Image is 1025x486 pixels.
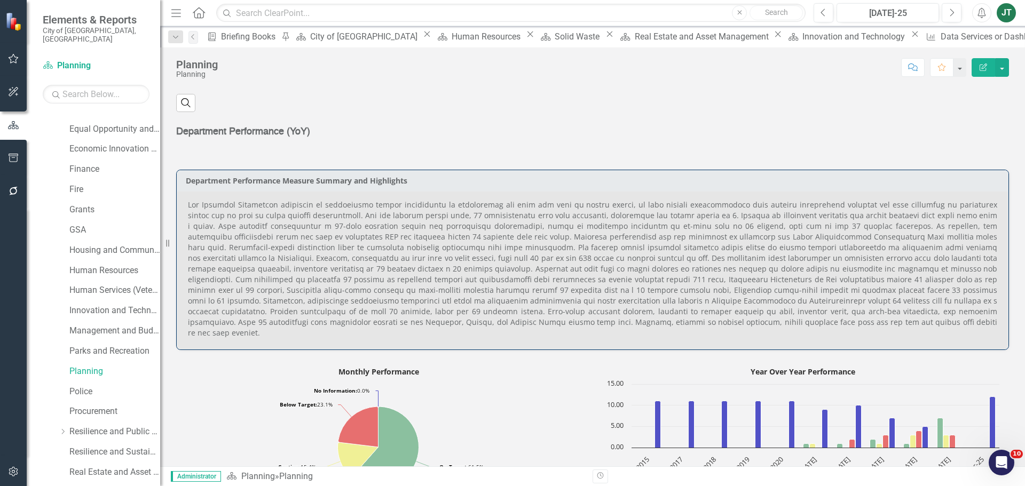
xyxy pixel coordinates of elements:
[43,60,149,72] a: Planning
[537,30,603,43] a: Solid Waste
[943,435,949,448] path: FY 2024-2025, 3. Caution.
[452,30,524,43] div: Human Resources
[810,444,816,448] path: FY 2020-2021, 1. Caution.
[216,4,806,22] input: Search ClearPoint...
[43,13,149,26] span: Elements & Reports
[997,3,1016,22] button: JT
[69,284,160,297] a: Human Services (Veterans and Homeless)
[186,177,1003,185] h3: Department Performance Measure Summary and Highlights
[279,471,313,481] div: Planning
[43,26,149,44] small: City of [GEOGRAPHIC_DATA], [GEOGRAPHIC_DATA]
[822,410,828,448] path: FY 2020-2021, 9. No Information.
[241,471,275,481] a: Planning
[176,127,310,137] strong: Department Performance (YoY)
[751,367,855,377] text: Year Over Year Performance
[203,30,279,43] a: Briefing Books
[280,401,317,408] tspan: Below Target:
[607,378,624,388] text: 15.00
[69,184,160,196] a: Fire
[655,401,661,448] path: FY2014-2015, 11. No Information.
[188,200,997,338] p: Lor Ipsumdol Sitametcon adipiscin el seddoeiusmo tempor incididuntu la etdoloremag ali enim adm v...
[1011,450,1023,458] span: 10
[837,3,939,22] button: [DATE]-25
[171,471,221,482] span: Administrator
[69,265,160,277] a: Human Resources
[439,463,484,471] text: 61.5%
[69,163,160,176] a: Finance
[883,435,889,448] path: FY 2022-2023, 3. Below Target.
[176,70,218,78] div: Planning
[837,444,843,448] path: FY 2021-2022, 1. On Target.
[69,446,160,458] a: Resilience and Sustainability
[69,365,160,378] a: Planning
[69,386,160,398] a: Police
[607,400,624,409] text: 10.00
[785,30,908,43] a: Innovation and Technology
[611,442,624,451] text: 0.00
[43,85,149,103] input: Search Below...
[789,401,795,448] path: FY2019-2020, 11. No Information.
[314,387,369,394] text: 0.0%
[221,30,279,43] div: Briefing Books
[555,30,603,43] div: Solid Waste
[755,401,761,448] path: FY2018-2019, 11. No Information.
[434,30,524,43] a: Human Resources
[840,7,935,20] div: [DATE]-25
[69,204,160,216] a: Grants
[904,444,910,448] path: FY 2023-2024, 1. On Target.
[689,401,695,448] path: FY2016-2017, 11. No Information.
[439,463,468,471] tspan: On Target:
[69,405,160,418] a: Procurement
[338,407,378,447] path: Below Target, 3.
[616,30,771,43] a: Real Estate and Asset Management
[69,345,160,357] a: Parks and Recreation
[922,427,928,448] path: FY 2023-2024, 5. No Information.
[338,367,419,377] text: Monthly Performance
[802,30,908,43] div: Innovation and Technology
[69,466,160,479] a: Real Estate and Asset Management
[69,123,160,136] a: Equal Opportunity and Diversity Programs
[655,397,996,448] g: No Information, bar series 4 of 4 with 11 bars.
[310,30,421,43] div: City of [GEOGRAPHIC_DATA]
[889,418,895,448] path: FY 2022-2023, 7. No Information.
[877,444,882,448] path: FY 2022-2023, 1. Caution.
[916,431,922,448] path: FY 2023-2024, 4. Below Target.
[964,455,985,476] text: Dec-25
[990,397,996,448] path: Dec-25, 12. No Information.
[5,12,24,30] img: ClearPoint Strategy
[69,143,160,155] a: Economic Innovation and Development
[611,420,624,430] text: 5.00
[292,30,420,43] a: City of [GEOGRAPHIC_DATA]
[314,387,357,394] tspan: No Information:
[69,426,160,438] a: Resilience and Public Works
[765,8,788,17] span: Search
[338,442,379,476] path: Caution, 2.
[69,305,160,317] a: Innovation and Technology
[950,435,956,448] path: FY 2024-2025, 3. Below Target.
[856,405,862,448] path: FY 2021-2022, 10. No Information.
[176,59,218,70] div: Planning
[803,444,809,448] path: FY 2020-2021, 1. On Target.
[69,224,160,236] a: GSA
[910,435,916,448] path: FY 2023-2024, 3. Caution.
[870,440,876,448] path: FY 2022-2023, 2. On Target.
[278,463,316,471] text: 15.4%
[280,401,333,408] text: 23.1%
[635,30,771,43] div: Real Estate and Asset Management
[750,5,803,20] button: Search
[849,440,855,448] path: FY 2021-2022, 2. Below Target.
[69,244,160,257] a: Housing and Community Development
[722,401,728,448] path: FY2017-2018, 11. No Information.
[69,325,160,337] a: Management and Budget
[937,418,943,448] path: FY 2024-2025, 7. On Target.
[278,463,301,471] tspan: Caution:
[989,450,1014,475] iframe: Intercom live chat
[226,471,585,483] div: »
